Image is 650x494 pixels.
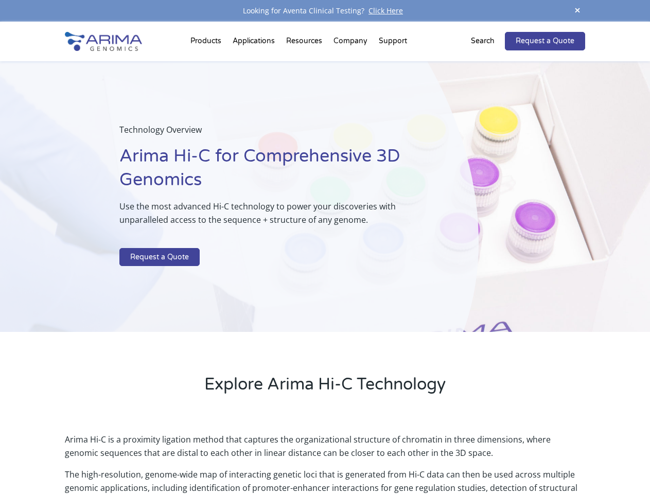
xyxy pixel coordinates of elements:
a: Click Here [364,6,407,15]
a: Request a Quote [119,248,200,267]
div: Looking for Aventa Clinical Testing? [65,4,585,17]
img: Arima-Genomics-logo [65,32,142,51]
a: Request a Quote [505,32,585,50]
p: Search [471,34,495,48]
p: Use the most advanced Hi-C technology to power your discoveries with unparalleled access to the s... [119,200,427,235]
p: Technology Overview [119,123,427,145]
h2: Explore Arima Hi-C Technology [65,373,585,404]
p: Arima Hi-C is a proximity ligation method that captures the organizational structure of chromatin... [65,433,585,468]
h1: Arima Hi-C for Comprehensive 3D Genomics [119,145,427,200]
